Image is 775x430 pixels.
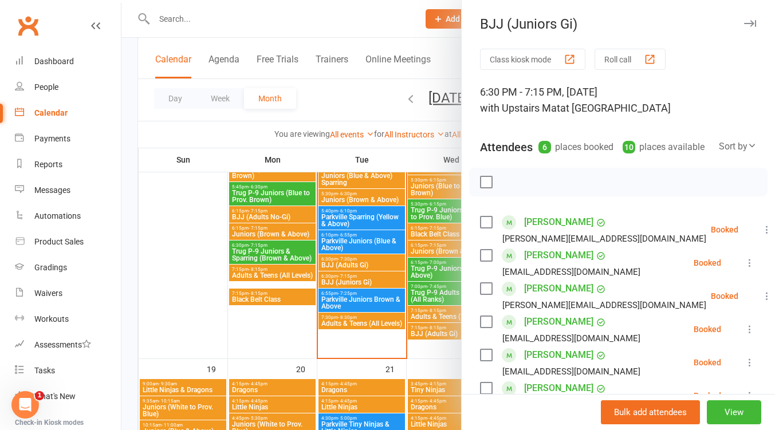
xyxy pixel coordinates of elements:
[15,152,121,177] a: Reports
[15,203,121,229] a: Automations
[502,331,640,346] div: [EMAIL_ADDRESS][DOMAIN_NAME]
[711,226,738,234] div: Booked
[524,213,593,231] a: [PERSON_NAME]
[15,306,121,332] a: Workouts
[502,364,640,379] div: [EMAIL_ADDRESS][DOMAIN_NAME]
[34,237,84,246] div: Product Sales
[719,139,757,154] div: Sort by
[15,281,121,306] a: Waivers
[524,279,593,298] a: [PERSON_NAME]
[694,358,721,366] div: Booked
[11,391,39,419] iframe: Intercom live chat
[34,366,55,375] div: Tasks
[34,82,58,92] div: People
[15,384,121,409] a: What's New
[15,229,121,255] a: Product Sales
[694,259,721,267] div: Booked
[623,139,705,155] div: places available
[601,400,700,424] button: Bulk add attendees
[694,325,721,333] div: Booked
[480,49,585,70] button: Class kiosk mode
[34,314,69,324] div: Workouts
[34,57,74,66] div: Dashboard
[34,289,62,298] div: Waivers
[524,379,593,397] a: [PERSON_NAME]
[34,263,67,272] div: Gradings
[711,292,738,300] div: Booked
[15,255,121,281] a: Gradings
[623,141,635,153] div: 10
[502,231,706,246] div: [PERSON_NAME][EMAIL_ADDRESS][DOMAIN_NAME]
[595,49,666,70] button: Roll call
[480,139,533,155] div: Attendees
[15,177,121,203] a: Messages
[560,102,671,114] span: at [GEOGRAPHIC_DATA]
[14,11,42,40] a: Clubworx
[15,100,121,126] a: Calendar
[538,139,613,155] div: places booked
[538,141,551,153] div: 6
[524,313,593,331] a: [PERSON_NAME]
[694,392,721,400] div: Booked
[34,211,81,220] div: Automations
[34,134,70,143] div: Payments
[34,160,62,169] div: Reports
[462,16,775,32] div: BJJ (Juniors Gi)
[34,340,91,349] div: Assessments
[15,126,121,152] a: Payments
[502,298,706,313] div: [PERSON_NAME][EMAIL_ADDRESS][DOMAIN_NAME]
[34,186,70,195] div: Messages
[35,391,44,400] span: 1
[15,49,121,74] a: Dashboard
[480,84,757,116] div: 6:30 PM - 7:15 PM, [DATE]
[707,400,761,424] button: View
[15,358,121,384] a: Tasks
[34,392,76,401] div: What's New
[524,246,593,265] a: [PERSON_NAME]
[502,265,640,279] div: [EMAIL_ADDRESS][DOMAIN_NAME]
[15,332,121,358] a: Assessments
[15,74,121,100] a: People
[34,108,68,117] div: Calendar
[524,346,593,364] a: [PERSON_NAME]
[480,102,560,114] span: with Upstairs Mat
